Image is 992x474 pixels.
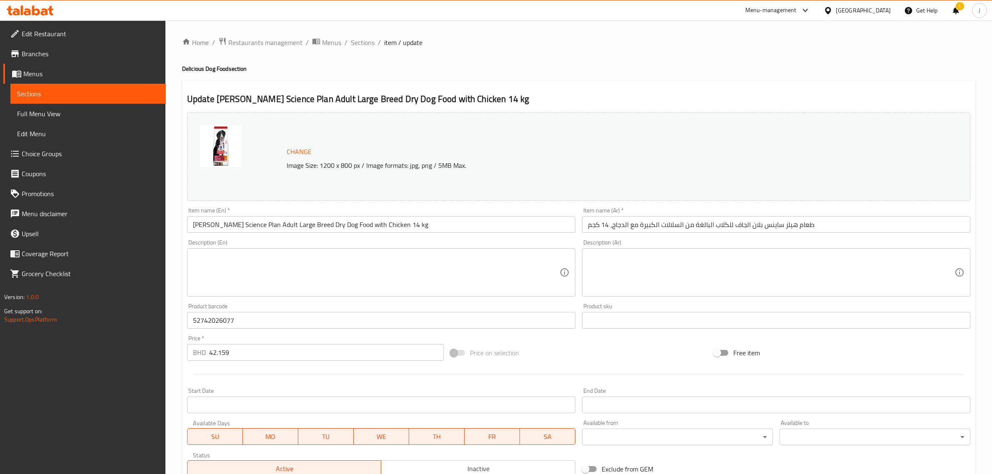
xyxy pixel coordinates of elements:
input: Please enter product barcode [187,312,575,329]
span: Coupons [22,169,159,179]
input: Enter name Ar [582,216,970,233]
span: Price on selection [470,348,519,358]
a: Menus [312,37,341,48]
button: SU [187,428,243,445]
span: TH [412,431,461,443]
input: Please enter product sku [582,312,970,329]
li: / [378,37,381,47]
span: FR [468,431,517,443]
li: / [306,37,309,47]
p: BHD [193,347,206,357]
a: Coverage Report [3,244,166,264]
button: FR [465,428,520,445]
span: MO [246,431,295,443]
span: TU [302,431,350,443]
div: ​ [582,429,773,445]
span: Edit Restaurant [22,29,159,39]
a: Edit Menu [10,124,166,144]
button: SA [520,428,575,445]
p: Image Size: 1200 x 800 px / Image formats: jpg, png / 5MB Max. [283,160,852,170]
a: Sections [351,37,375,47]
span: Get support on: [4,306,42,317]
span: Sections [17,89,159,99]
nav: breadcrumb [182,37,975,48]
li: / [345,37,347,47]
a: Branches [3,44,166,64]
a: Edit Restaurant [3,24,166,44]
span: Exclude from GEM [602,464,653,474]
a: Full Menu View [10,104,166,124]
button: MO [243,428,298,445]
span: SA [523,431,572,443]
a: Choice Groups [3,144,166,164]
span: item / update [384,37,422,47]
a: Sections [10,84,166,104]
img: Hills_Science_Plan_Adult_638955054330491909.jpg [200,125,242,167]
span: Menus [322,37,341,47]
a: Promotions [3,184,166,204]
span: Menus [23,69,159,79]
span: J [979,6,980,15]
a: Menu disclaimer [3,204,166,224]
a: Coupons [3,164,166,184]
a: Grocery Checklist [3,264,166,284]
span: Grocery Checklist [22,269,159,279]
span: Branches [22,49,159,59]
span: Menu disclaimer [22,209,159,219]
a: Home [182,37,209,47]
span: Coverage Report [22,249,159,259]
a: Support.OpsPlatform [4,314,57,325]
span: Change [287,146,312,158]
span: Version: [4,292,25,302]
span: 1.0.0 [26,292,39,302]
span: Promotions [22,189,159,199]
div: ​ [780,429,970,445]
div: Menu-management [745,5,797,15]
input: Enter name En [187,216,575,233]
a: Restaurants management [218,37,302,48]
span: Upsell [22,229,159,239]
button: TH [409,428,465,445]
li: / [212,37,215,47]
span: Free item [733,348,760,358]
span: Edit Menu [17,129,159,139]
button: WE [354,428,409,445]
span: Full Menu View [17,109,159,119]
a: Upsell [3,224,166,244]
button: TU [298,428,354,445]
span: WE [357,431,406,443]
span: Restaurants management [228,37,302,47]
input: Please enter price [209,344,444,361]
div: [GEOGRAPHIC_DATA] [836,6,891,15]
button: Change [283,143,315,160]
h4: Delicious Dog Food section [182,65,975,73]
span: Choice Groups [22,149,159,159]
h2: Update [PERSON_NAME] Science Plan Adult Large Breed Dry Dog Food with Chicken 14 kg [187,93,970,105]
span: SU [191,431,240,443]
a: Menus [3,64,166,84]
